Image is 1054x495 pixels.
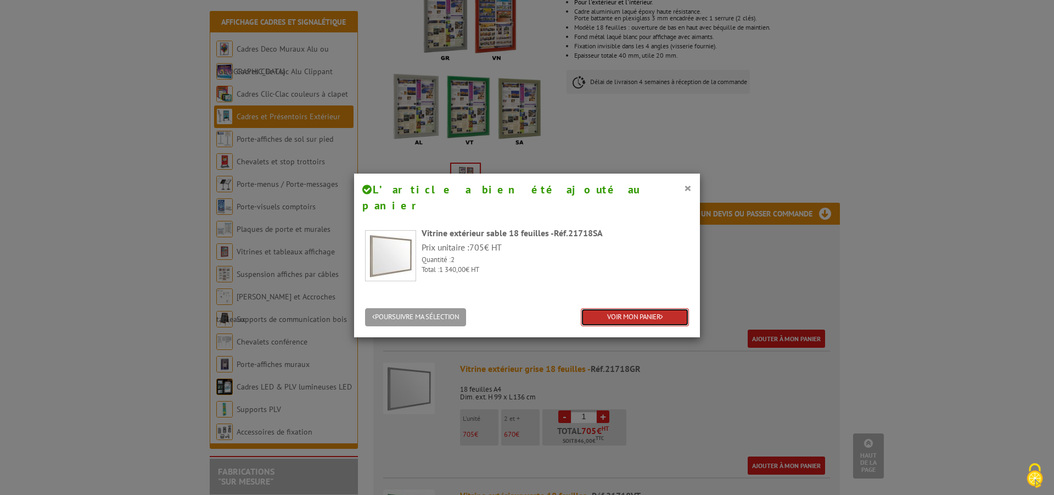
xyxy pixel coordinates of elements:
h4: L’article a bien été ajouté au panier [362,182,692,213]
div: Vitrine extérieur sable 18 feuilles - [422,227,689,240]
span: 705 [469,242,484,253]
button: Cookies (fenêtre modale) [1016,458,1054,495]
span: 2 [451,255,455,264]
p: Quantité : [422,255,689,265]
a: VOIR MON PANIER [581,308,689,326]
p: Total : € HT [422,265,689,275]
span: Réf.21718SA [554,227,603,238]
button: × [684,181,692,195]
p: Prix unitaire : € HT [422,241,689,254]
img: Cookies (fenêtre modale) [1021,462,1049,490]
button: POURSUIVRE MA SÉLECTION [365,308,466,326]
span: 1 340,00 [439,265,466,274]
